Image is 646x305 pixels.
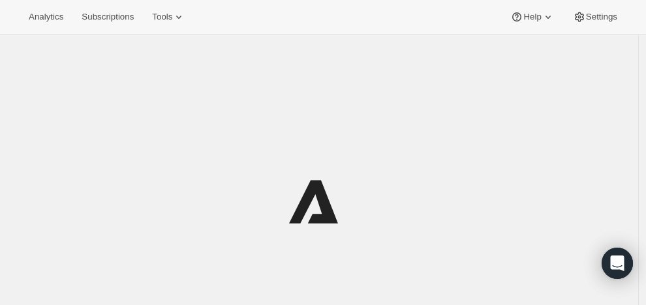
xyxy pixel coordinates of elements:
[586,12,617,22] span: Settings
[21,8,71,26] button: Analytics
[152,12,172,22] span: Tools
[602,248,633,279] div: Open Intercom Messenger
[74,8,142,26] button: Subscriptions
[144,8,193,26] button: Tools
[82,12,134,22] span: Subscriptions
[523,12,541,22] span: Help
[29,12,63,22] span: Analytics
[502,8,562,26] button: Help
[565,8,625,26] button: Settings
